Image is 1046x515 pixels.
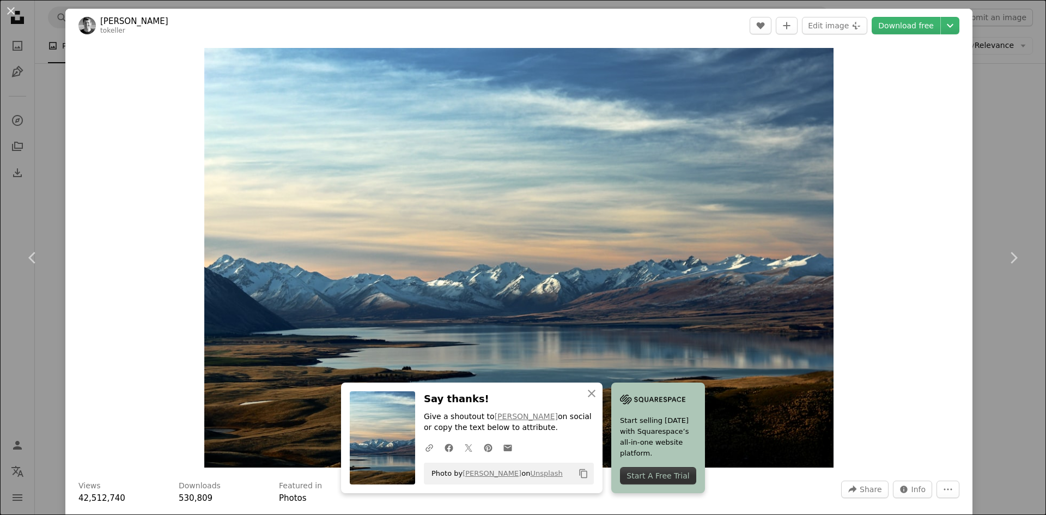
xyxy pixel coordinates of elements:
[100,27,125,34] a: tokeller
[936,481,959,498] button: More Actions
[179,481,221,492] h3: Downloads
[478,437,498,458] a: Share on Pinterest
[620,391,685,408] img: file-1705255347840-230a6ab5bca9image
[463,469,521,477] a: [PERSON_NAME]
[204,48,834,468] button: Zoom in on this image
[78,481,101,492] h3: Views
[941,17,959,34] button: Choose download size
[78,17,96,34] img: Go to Tobias Keller's profile
[426,465,563,482] span: Photo by on
[911,481,926,498] span: Info
[495,412,558,421] a: [PERSON_NAME]
[802,17,867,34] button: Edit image
[498,437,518,458] a: Share over email
[620,415,696,459] span: Start selling [DATE] with Squarespace’s all-in-one website platform.
[78,493,125,503] span: 42,512,740
[611,383,705,493] a: Start selling [DATE] with Squarespace’s all-in-one website platform.Start A Free Trial
[574,464,593,483] button: Copy to clipboard
[841,481,888,498] button: Share this image
[204,48,834,468] img: landscape photography of lake and mountain
[620,467,696,484] div: Start A Free Trial
[860,481,881,498] span: Share
[776,17,798,34] button: Add to Collection
[179,493,212,503] span: 530,809
[279,493,307,503] a: Photos
[893,481,933,498] button: Stats about this image
[424,391,594,407] h3: Say thanks!
[981,205,1046,310] a: Next
[100,16,168,27] a: [PERSON_NAME]
[439,437,459,458] a: Share on Facebook
[459,437,478,458] a: Share on Twitter
[279,481,322,492] h3: Featured in
[424,411,594,433] p: Give a shoutout to on social or copy the text below to attribute.
[530,469,562,477] a: Unsplash
[872,17,940,34] a: Download free
[750,17,771,34] button: Like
